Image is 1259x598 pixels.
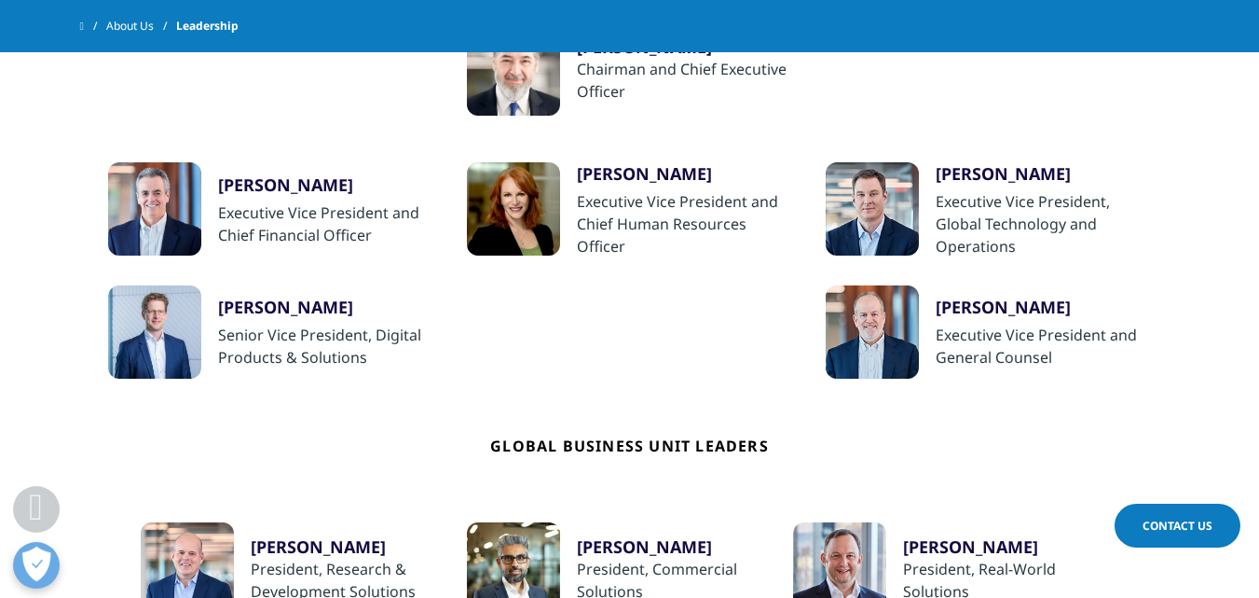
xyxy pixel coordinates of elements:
a: [PERSON_NAME] [251,535,467,558]
a: [PERSON_NAME] [577,535,793,558]
a: [PERSON_NAME] [218,296,434,324]
div: [PERSON_NAME] [218,296,434,318]
div: [PERSON_NAME] [577,162,793,185]
span: Contact Us [1143,518,1212,534]
div: [PERSON_NAME] [936,162,1152,185]
div: [PERSON_NAME] [936,296,1152,318]
div: Chairman and Chief Executive Officer [577,58,793,103]
div: Executive Vice President and General Counsel [936,324,1152,369]
div: Executive Vice President and Chief Human Resources Officer [577,190,793,257]
a: [PERSON_NAME] [936,162,1152,190]
span: Leadership [176,9,239,43]
a: [PERSON_NAME] [903,535,1119,558]
a: [PERSON_NAME] [936,296,1152,324]
div: Senior Vice President, Digital Products & Solutions [218,324,434,369]
a: Contact Us [1115,504,1240,548]
div: [PERSON_NAME] [218,174,434,196]
h4: Global Business Unit Leaders [490,379,769,522]
a: [PERSON_NAME] [577,162,793,190]
div: Executive Vice President and Chief Financial Officer [218,202,434,246]
button: Open Preferences [13,542,60,589]
a: [PERSON_NAME] [218,174,434,202]
div: Executive Vice President, Global Technology and Operations [936,190,1152,257]
a: About Us [106,9,176,43]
